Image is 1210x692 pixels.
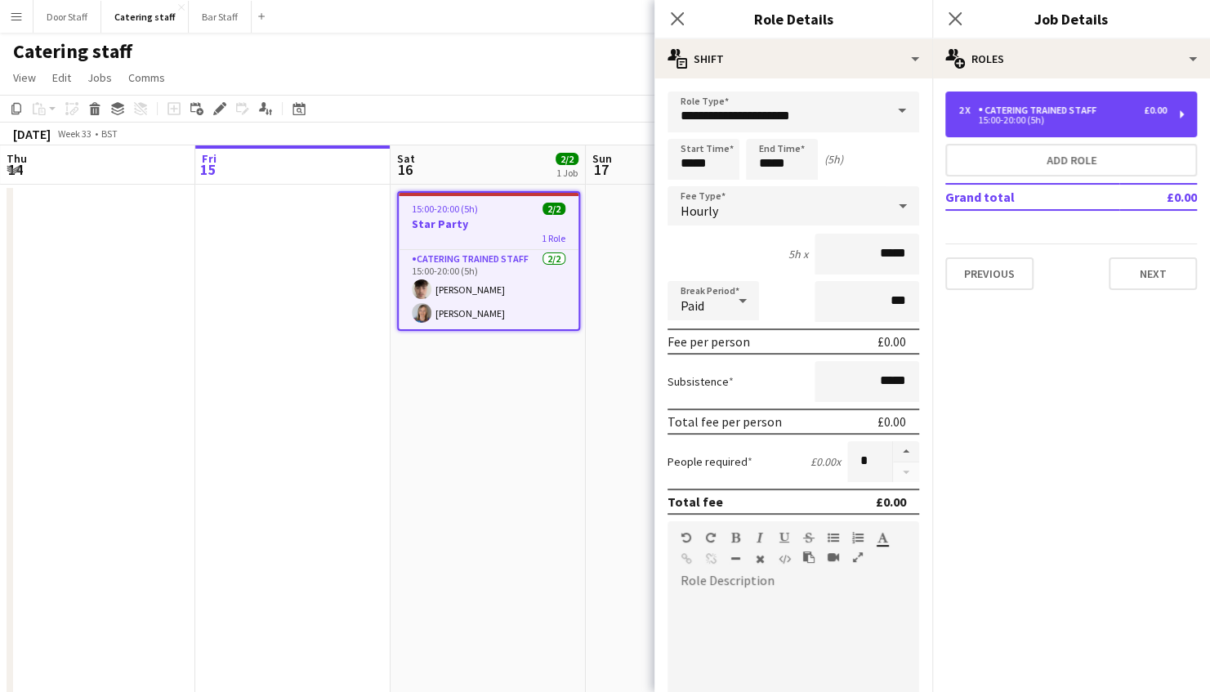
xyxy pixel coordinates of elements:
[828,531,839,544] button: Unordered List
[681,297,704,314] span: Paid
[978,105,1103,116] div: Catering trained staff
[399,217,578,231] h3: Star Party
[202,151,217,166] span: Fri
[13,39,132,64] h1: Catering staff
[810,454,841,469] div: £0.00 x
[877,333,906,350] div: £0.00
[590,160,612,179] span: 17
[4,160,27,179] span: 14
[958,105,978,116] div: 2 x
[199,160,217,179] span: 15
[932,39,1210,78] div: Roles
[828,551,839,564] button: Insert video
[932,8,1210,29] h3: Job Details
[754,552,766,565] button: Clear Formatting
[7,151,27,166] span: Thu
[705,531,717,544] button: Redo
[668,374,734,389] label: Subsistence
[592,151,612,166] span: Sun
[7,67,42,88] a: View
[788,247,808,261] div: 5h x
[13,70,36,85] span: View
[397,191,580,331] app-job-card: 15:00-20:00 (5h)2/2Star Party1 RoleCatering trained staff2/215:00-20:00 (5h)[PERSON_NAME][PERSON_...
[877,413,906,430] div: £0.00
[779,531,790,544] button: Underline
[81,67,118,88] a: Jobs
[945,257,1034,290] button: Previous
[87,70,112,85] span: Jobs
[1144,105,1167,116] div: £0.00
[556,167,578,179] div: 1 Job
[779,552,790,565] button: HTML Code
[46,67,78,88] a: Edit
[13,126,51,142] div: [DATE]
[852,531,864,544] button: Ordered List
[681,203,718,219] span: Hourly
[101,127,118,140] div: BST
[730,531,741,544] button: Bold
[654,39,932,78] div: Shift
[754,531,766,544] button: Italic
[397,151,415,166] span: Sat
[395,160,415,179] span: 16
[33,1,101,33] button: Door Staff
[654,8,932,29] h3: Role Details
[852,551,864,564] button: Fullscreen
[668,333,750,350] div: Fee per person
[101,1,189,33] button: Catering staff
[52,70,71,85] span: Edit
[122,67,172,88] a: Comms
[945,144,1197,176] button: Add role
[668,454,752,469] label: People required
[668,493,723,510] div: Total fee
[877,531,888,544] button: Text Color
[945,184,1119,210] td: Grand total
[681,531,692,544] button: Undo
[1119,184,1197,210] td: £0.00
[893,441,919,462] button: Increase
[730,552,741,565] button: Horizontal Line
[542,232,565,244] span: 1 Role
[668,413,782,430] div: Total fee per person
[412,203,478,215] span: 15:00-20:00 (5h)
[876,493,906,510] div: £0.00
[1109,257,1197,290] button: Next
[54,127,95,140] span: Week 33
[189,1,252,33] button: Bar Staff
[542,203,565,215] span: 2/2
[824,152,843,167] div: (5h)
[556,153,578,165] span: 2/2
[803,551,815,564] button: Paste as plain text
[958,116,1167,124] div: 15:00-20:00 (5h)
[399,250,578,329] app-card-role: Catering trained staff2/215:00-20:00 (5h)[PERSON_NAME][PERSON_NAME]
[803,531,815,544] button: Strikethrough
[128,70,165,85] span: Comms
